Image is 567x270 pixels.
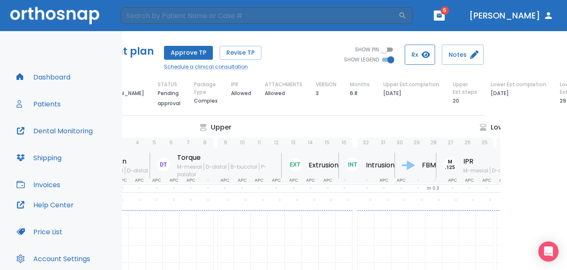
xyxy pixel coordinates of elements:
[442,45,484,65] button: Notes
[441,6,449,15] span: 5
[491,88,509,98] p: [DATE]
[309,160,339,170] p: Extrusion
[11,195,79,215] button: Help Center
[463,167,490,174] span: M-mesial
[224,139,227,146] p: 9
[405,45,435,65] button: Rx
[465,177,474,184] p: APC
[560,96,566,106] p: 29
[323,177,332,184] p: APC
[316,88,319,98] p: 3
[11,94,66,114] button: Patients
[465,139,471,146] p: 26
[463,156,515,167] p: IPR
[255,177,263,184] p: APC
[164,63,261,71] a: Schedule a clinical consultation
[238,177,247,184] p: APC
[220,46,261,60] button: Revise TP
[482,177,491,184] p: APC
[169,139,173,146] p: 6
[203,139,207,146] p: 8
[481,139,488,146] p: 25
[187,139,190,146] p: 7
[427,185,439,192] p: m 0.3
[350,81,370,88] p: Months
[366,160,395,170] p: Intrusion
[289,177,298,184] p: APC
[186,177,195,184] p: APC
[316,81,336,88] p: VERSION
[164,46,213,60] button: Approve TP
[240,139,245,146] p: 10
[102,88,144,98] p: [PERSON_NAME]
[177,163,204,170] span: M-mesial
[158,88,180,109] p: Pending approval
[231,88,251,98] p: Allowed
[291,139,296,146] p: 13
[258,139,261,146] p: 11
[325,139,330,146] p: 15
[448,177,457,184] p: APC
[381,139,385,146] p: 31
[379,177,388,184] p: APC
[538,241,559,262] div: Open Intercom Messenger
[383,81,439,88] p: Upper Est.completion
[11,222,67,242] button: Price List
[397,139,403,146] p: 30
[491,81,546,88] p: Lower Est.completion
[272,177,281,184] p: APC
[169,177,178,184] p: APC
[11,148,67,168] button: Shipping
[152,177,161,184] p: APC
[194,81,218,96] p: Package type
[98,156,150,167] p: Rotation
[308,139,313,146] p: 14
[135,177,144,184] p: APC
[177,163,266,178] span: P-palatal
[177,153,281,163] p: Torque
[136,139,139,146] p: 4
[499,177,508,184] p: APC
[414,139,420,146] p: 29
[11,249,95,269] button: Account Settings
[341,139,347,146] p: 16
[448,139,454,146] p: 27
[204,163,228,170] span: D-distal
[350,88,357,98] p: 6.8
[265,81,302,88] p: ATTACHMENTS
[211,122,231,132] p: Upper
[453,81,477,96] p: Upper Est.steps
[430,139,437,146] p: 28
[125,167,150,174] span: D-distal
[355,46,379,53] span: SHOW PIN
[490,167,515,174] span: D-distal
[194,96,218,106] p: Complex
[265,88,285,98] p: Allowed
[118,177,127,184] p: APC
[11,175,65,195] button: Invoices
[363,139,369,146] p: 32
[306,177,315,184] p: APC
[153,139,156,146] p: 5
[491,122,511,132] p: Lower
[121,7,398,24] input: Search by Patient Name or Case #
[422,160,436,170] p: FBM
[228,163,259,170] span: B-bucctal
[231,81,238,88] p: IPR
[158,81,177,88] p: STATUS
[10,7,99,24] img: Orthosnap
[11,67,75,87] button: Dashboard
[274,139,279,146] p: 12
[466,8,557,23] button: [PERSON_NAME]
[11,121,98,141] button: Dental Monitoring
[344,56,379,64] span: SHOW LEGEND
[453,96,459,106] p: 20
